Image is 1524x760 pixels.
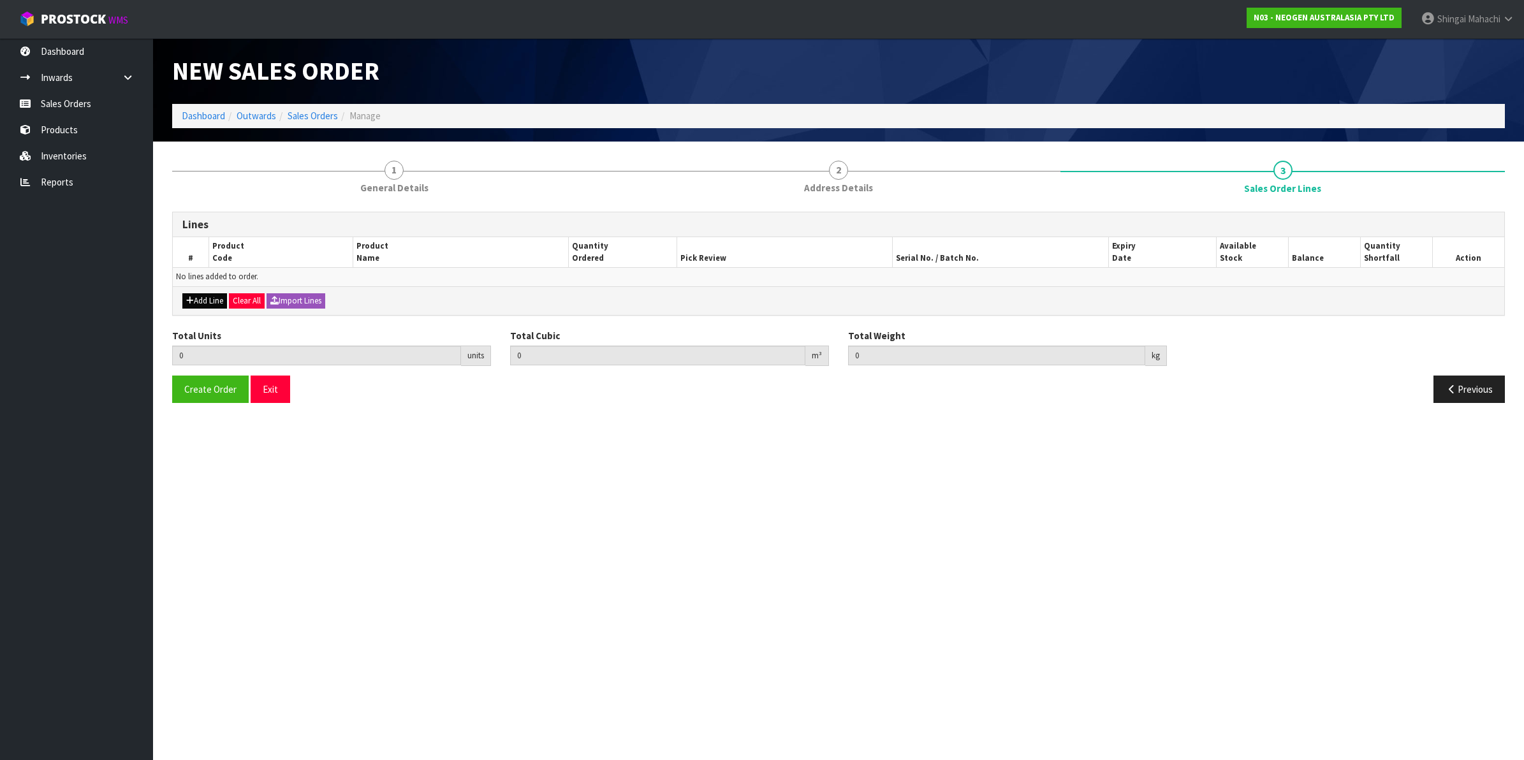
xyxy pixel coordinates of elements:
input: Total Weight [848,346,1145,365]
button: Exit [251,376,290,403]
th: Serial No. / Batch No. [893,237,1109,267]
span: New Sales Order [172,55,379,87]
small: WMS [108,14,128,26]
span: Create Order [184,383,237,395]
span: 1 [385,161,404,180]
input: Total Cubic [510,346,805,365]
button: Previous [1433,376,1505,403]
label: Total Cubic [510,329,560,342]
span: ProStock [41,11,106,27]
img: cube-alt.png [19,11,35,27]
span: General Details [360,181,429,194]
a: Outwards [237,110,276,122]
label: Total Units [172,329,221,342]
th: Balance [1288,237,1360,267]
button: Clear All [229,293,265,309]
div: kg [1145,346,1167,366]
th: Action [1432,237,1504,267]
div: m³ [805,346,829,366]
th: Pick Review [677,237,893,267]
label: Total Weight [848,329,905,342]
span: Manage [349,110,381,122]
th: Quantity Ordered [569,237,677,267]
th: Available Stock [1217,237,1289,267]
button: Import Lines [267,293,325,309]
span: Mahachi [1468,13,1500,25]
span: Sales Order Lines [1244,182,1321,195]
span: Sales Order Lines [172,202,1505,413]
th: Product Code [209,237,353,267]
th: Expiry Date [1108,237,1216,267]
input: Total Units [172,346,461,365]
span: Address Details [804,181,873,194]
th: Product Name [353,237,569,267]
a: Sales Orders [288,110,338,122]
button: Create Order [172,376,249,403]
button: Add Line [182,293,227,309]
span: Shingai [1437,13,1466,25]
th: # [173,237,209,267]
div: units [461,346,491,366]
td: No lines added to order. [173,268,1504,286]
h3: Lines [182,219,1495,231]
th: Quantity Shortfall [1360,237,1432,267]
span: 2 [829,161,848,180]
a: Dashboard [182,110,225,122]
strong: N03 - NEOGEN AUSTRALASIA PTY LTD [1254,12,1395,23]
span: 3 [1273,161,1293,180]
